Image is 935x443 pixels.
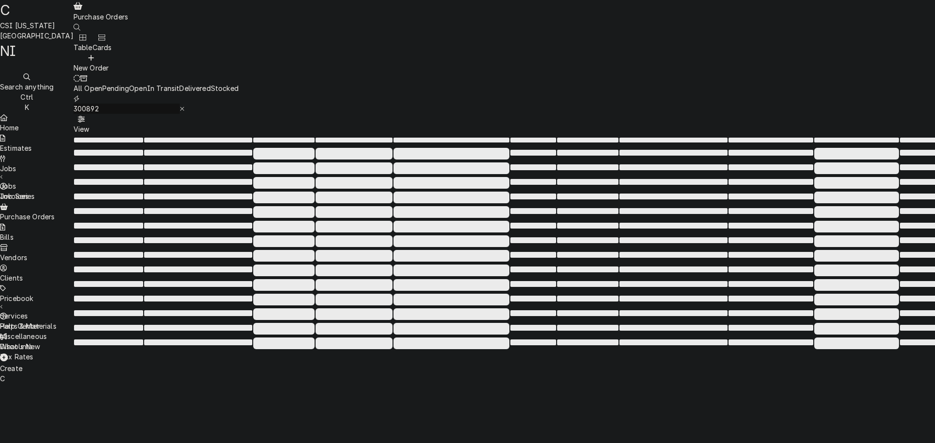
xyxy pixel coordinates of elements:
span: ‌ [393,192,509,203]
span: ‌ [253,138,315,142]
span: ‌ [316,192,393,203]
span: ‌ [510,179,556,185]
span: ‌ [729,296,813,301]
span: ‌ [316,162,393,174]
span: Purchase Orders [74,13,128,21]
span: ‌ [144,252,252,258]
span: ‌ [557,296,618,301]
span: ‌ [557,325,618,331]
span: ‌ [510,150,556,156]
span: ‌ [316,323,393,335]
span: ‌ [557,266,618,272]
span: ‌ [510,339,556,345]
span: ‌ [557,223,618,229]
span: ‌ [729,150,813,156]
span: ‌ [510,194,556,199]
span: ‌ [814,192,899,203]
span: ‌ [253,337,315,349]
button: Erase input [180,104,185,114]
button: View [74,114,90,134]
span: ‌ [74,194,143,199]
span: ‌ [253,162,315,174]
span: ‌ [729,194,813,199]
span: ‌ [619,252,728,258]
span: ‌ [253,294,315,305]
div: Open [129,83,147,93]
span: ‌ [510,266,556,272]
span: ‌ [253,206,315,218]
span: ‌ [316,138,393,142]
span: ‌ [619,150,728,156]
button: New Order [74,53,109,73]
span: ‌ [253,279,315,291]
span: ‌ [510,138,556,142]
span: ‌ [729,179,813,185]
span: ‌ [144,281,252,287]
div: All Open [74,83,102,93]
span: ‌ [316,265,393,276]
span: ‌ [74,339,143,345]
span: ‌ [619,208,728,214]
span: ‌ [144,179,252,185]
span: ‌ [144,325,252,331]
span: ‌ [316,250,393,262]
span: ‌ [74,223,143,229]
span: ‌ [729,138,813,142]
span: ‌ [619,164,728,170]
span: ‌ [144,266,252,272]
span: ‌ [74,296,143,301]
span: ‌ [74,237,143,243]
div: Pending [102,83,129,93]
span: ‌ [510,325,556,331]
span: ‌ [74,266,143,272]
span: ‌ [814,265,899,276]
span: ‌ [393,206,509,218]
span: ‌ [619,223,728,229]
span: ‌ [393,250,509,262]
span: ‌ [619,296,728,301]
span: ‌ [557,252,618,258]
span: ‌ [557,310,618,316]
span: ‌ [253,192,315,203]
span: ‌ [619,339,728,345]
span: ‌ [814,323,899,335]
span: ‌ [729,310,813,316]
span: ‌ [316,294,393,305]
span: ‌ [619,266,728,272]
span: ‌ [144,223,252,229]
span: ‌ [557,237,618,243]
span: ‌ [619,281,728,287]
span: ‌ [510,208,556,214]
span: ‌ [144,237,252,243]
span: ‌ [393,148,509,159]
span: ‌ [253,148,315,159]
span: ‌ [144,296,252,301]
span: ‌ [316,308,393,320]
span: ‌ [557,150,618,156]
span: ‌ [144,164,252,170]
span: ‌ [316,148,393,159]
span: ‌ [619,194,728,199]
div: Table [74,42,93,53]
span: ‌ [510,296,556,301]
span: ‌ [316,235,393,247]
span: ‌ [74,325,143,331]
span: ‌ [253,308,315,320]
span: ‌ [316,206,393,218]
span: Ctrl [20,93,33,101]
span: ‌ [316,337,393,349]
span: ‌ [253,250,315,262]
span: ‌ [814,221,899,232]
span: ‌ [74,138,143,142]
span: ‌ [814,279,899,291]
span: ‌ [557,164,618,170]
span: ‌ [729,223,813,229]
span: ‌ [144,194,252,199]
span: ‌ [729,325,813,331]
button: Open search [74,22,80,32]
span: ‌ [510,310,556,316]
span: ‌ [510,252,556,258]
span: ‌ [814,162,899,174]
span: ‌ [393,177,509,189]
span: ‌ [619,138,728,142]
